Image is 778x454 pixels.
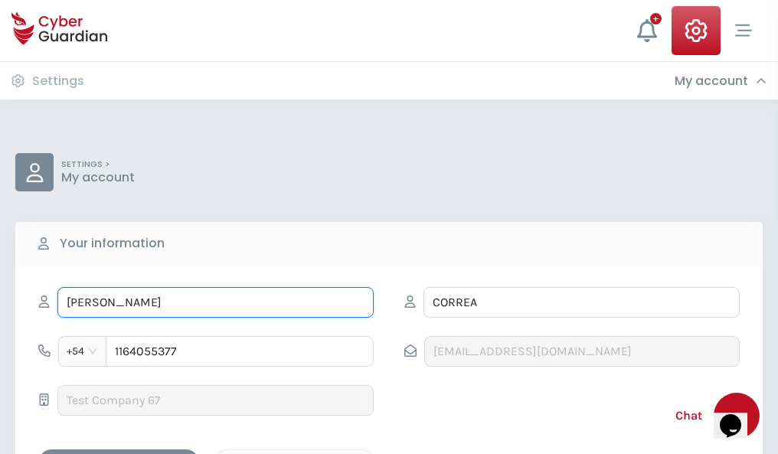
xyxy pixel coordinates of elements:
span: Chat [675,407,702,425]
div: My account [675,73,767,89]
iframe: chat widget [714,393,763,439]
span: +54 [67,340,98,363]
p: SETTINGS > [61,159,135,170]
div: + [650,13,662,24]
p: My account [61,170,135,185]
h3: My account [675,73,748,89]
h3: Settings [32,73,84,89]
b: Your information [60,234,165,253]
